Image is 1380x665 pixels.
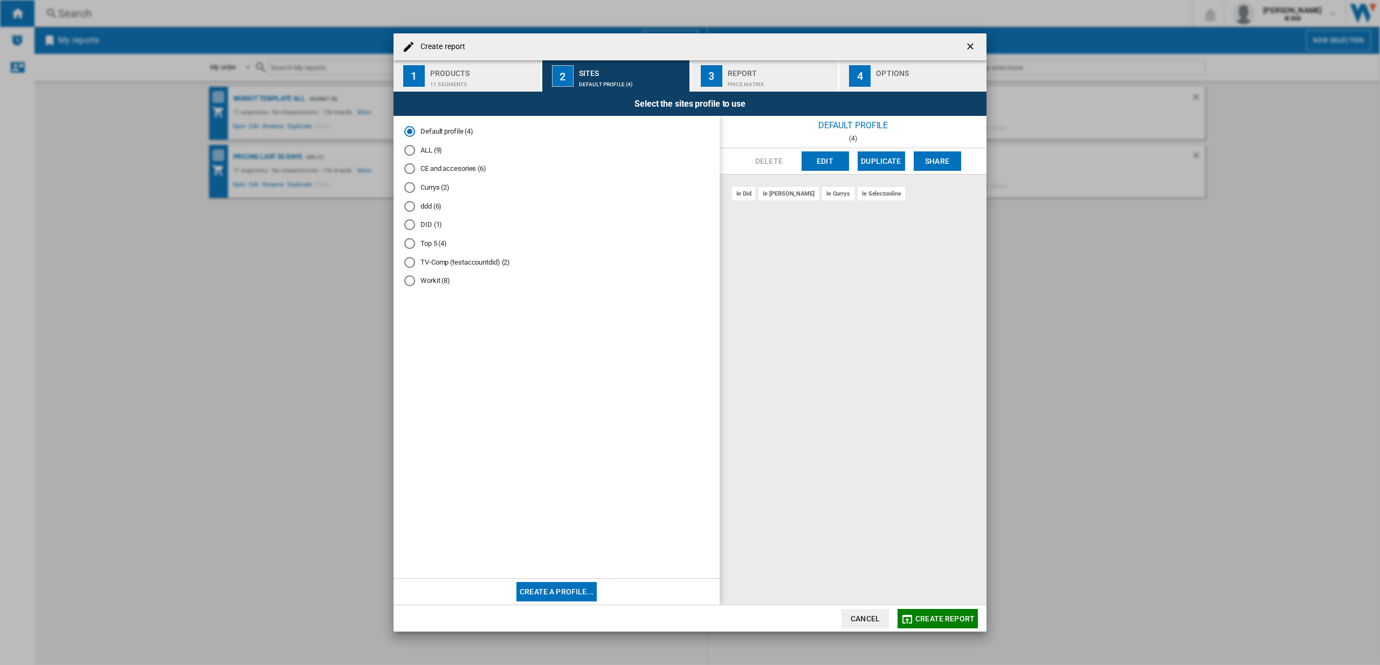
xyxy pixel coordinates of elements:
div: Select the sites profile to use [394,92,986,116]
md-radio-button: Top 5 (4) [404,239,709,249]
div: ie [PERSON_NAME] [758,187,818,200]
button: Delete [746,151,793,171]
button: 1 Products 11 segments [394,60,542,92]
button: 4 Options [839,60,986,92]
div: Sites [579,65,685,76]
div: Options [876,65,982,76]
md-radio-button: ddd (6) [404,201,709,211]
div: 11 segments [430,76,536,87]
div: Default profile (4) [579,76,685,87]
button: Duplicate [858,151,905,171]
div: Products [430,65,536,76]
button: 2 Sites Default profile (4) [542,60,691,92]
md-radio-button: Default profile (4) [404,127,709,137]
div: Default profile [720,116,986,135]
div: ie currys [822,187,854,200]
div: 4 [849,65,871,87]
md-radio-button: CE and accesories (6) [404,164,709,174]
span: Create report [915,614,975,623]
button: 3 Report Price Matrix [691,60,839,92]
button: Cancel [841,609,889,628]
div: Price Matrix [728,76,834,87]
div: Report [728,65,834,76]
md-radio-button: Currys (2) [404,183,709,193]
md-radio-button: ALL (9) [404,145,709,155]
div: 3 [701,65,722,87]
div: 2 [552,65,574,87]
button: getI18NText('BUTTONS.CLOSE_DIALOG') [961,36,982,58]
button: Create a profile... [516,582,597,601]
ng-md-icon: getI18NText('BUTTONS.CLOSE_DIALOG') [965,41,978,54]
button: Edit [802,151,849,171]
button: Create report [898,609,978,628]
md-radio-button: TV-Comp (testaccountdid) (2) [404,257,709,267]
md-radio-button: Workit (8) [404,276,709,286]
div: 1 [403,65,425,87]
md-radio-button: DID (1) [404,220,709,230]
div: ie did [732,187,755,200]
div: ie selectonline [858,187,906,200]
button: Share [914,151,961,171]
div: (4) [720,135,986,142]
h4: Create report [415,41,465,52]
